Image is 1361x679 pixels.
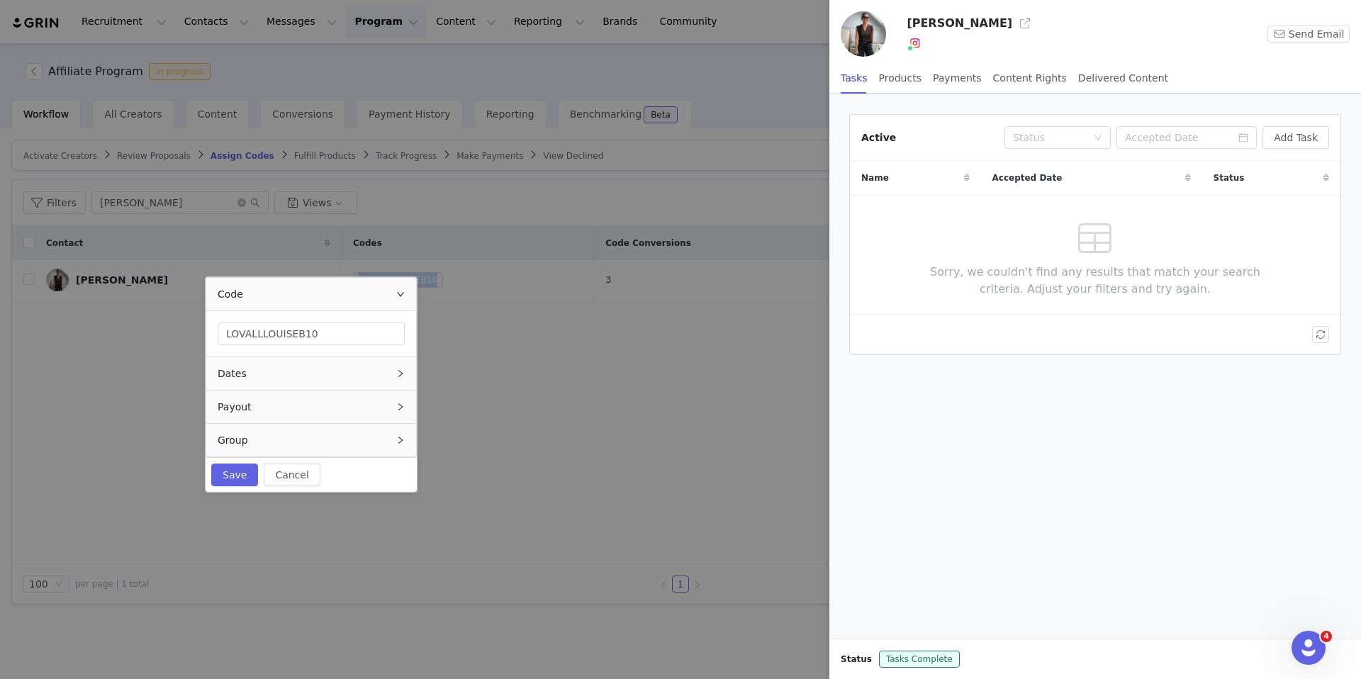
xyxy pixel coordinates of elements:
button: Save [211,464,258,486]
i: icon: right [396,290,405,298]
input: Accepted Date [1116,126,1257,149]
img: ba2e801a-081e-43d4-9348-b369dd8951dc--s.jpg [841,11,886,57]
div: Active [861,130,896,145]
span: Status [1214,172,1245,184]
i: icon: calendar [1238,133,1248,142]
button: Send Email [1267,26,1350,43]
div: Content Rights [993,62,1067,94]
iframe: Intercom live chat [1292,631,1326,665]
img: instagram.svg [909,38,921,49]
span: Name [861,172,889,184]
button: Cancel [264,464,320,486]
div: Payout [206,391,416,423]
div: Code [206,278,416,310]
div: Dates [206,357,416,390]
i: icon: down [1094,133,1102,143]
div: Products [879,62,922,94]
article: Active [849,114,1341,355]
button: Add Task [1262,126,1329,149]
div: Payments [933,62,982,94]
input: Code [218,322,405,345]
span: Sorry, we couldn't find any results that match your search criteria. Adjust your filters and try ... [909,264,1282,298]
span: Accepted Date [992,172,1063,184]
div: Delivered Content [1078,62,1168,94]
span: 4 [1321,631,1332,642]
span: Status [841,653,872,666]
span: Tasks Complete [879,651,960,668]
i: icon: right [396,369,405,378]
div: Tasks [841,62,868,94]
h3: [PERSON_NAME] [907,15,1012,32]
div: Group [206,424,416,456]
div: Status [1013,130,1087,145]
i: icon: right [396,403,405,411]
i: icon: right [396,436,405,444]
